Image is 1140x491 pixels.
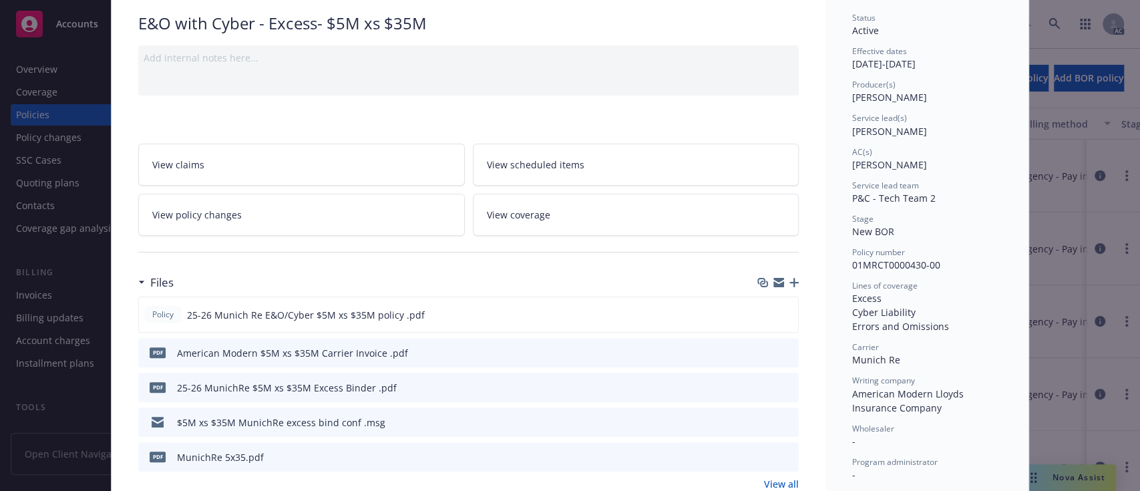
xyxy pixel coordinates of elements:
[150,347,166,357] span: pdf
[852,79,896,90] span: Producer(s)
[852,192,936,204] span: P&C - Tech Team 2
[852,259,940,271] span: 01MRCT0000430-00
[760,381,771,395] button: download file
[760,416,771,430] button: download file
[473,144,799,186] a: View scheduled items
[177,381,397,395] div: 25-26 MunichRe $5M xs $35M Excess Binder .pdf
[852,213,874,224] span: Stage
[144,51,793,65] div: Add internal notes here...
[852,247,905,258] span: Policy number
[473,194,799,236] a: View coverage
[852,341,879,353] span: Carrier
[852,112,907,124] span: Service lead(s)
[852,146,872,158] span: AC(s)
[852,291,1002,305] div: Excess
[187,308,425,322] span: 25-26 Munich Re E&O/Cyber $5M xs $35M policy .pdf
[177,346,408,360] div: American Modern $5M xs $35M Carrier Invoice .pdf
[781,450,793,464] button: preview file
[852,225,894,238] span: New BOR
[138,144,465,186] a: View claims
[781,381,793,395] button: preview file
[852,319,1002,333] div: Errors and Omissions
[781,308,793,322] button: preview file
[852,180,919,191] span: Service lead team
[764,477,799,491] a: View all
[760,346,771,360] button: download file
[852,45,1002,71] div: [DATE] - [DATE]
[138,12,799,35] div: E&O with Cyber - Excess- $5M xs $35M
[852,387,966,414] span: American Modern Lloyds Insurance Company
[852,280,918,291] span: Lines of coverage
[852,45,907,57] span: Effective dates
[177,416,385,430] div: $5M xs $35M MunichRe excess bind conf .msg
[852,435,856,448] span: -
[852,125,927,138] span: [PERSON_NAME]
[852,91,927,104] span: [PERSON_NAME]
[852,375,915,386] span: Writing company
[759,308,770,322] button: download file
[852,24,879,37] span: Active
[781,416,793,430] button: preview file
[150,452,166,462] span: pdf
[487,158,584,172] span: View scheduled items
[852,305,1002,319] div: Cyber Liability
[150,274,174,291] h3: Files
[150,382,166,392] span: pdf
[177,450,264,464] div: MunichRe 5x35.pdf
[152,158,204,172] span: View claims
[487,208,550,222] span: View coverage
[138,194,465,236] a: View policy changes
[852,158,927,171] span: [PERSON_NAME]
[852,353,900,366] span: Munich Re
[852,12,876,23] span: Status
[852,468,856,481] span: -
[138,274,174,291] div: Files
[760,450,771,464] button: download file
[852,456,938,468] span: Program administrator
[150,309,176,321] span: Policy
[781,346,793,360] button: preview file
[852,423,894,434] span: Wholesaler
[152,208,242,222] span: View policy changes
